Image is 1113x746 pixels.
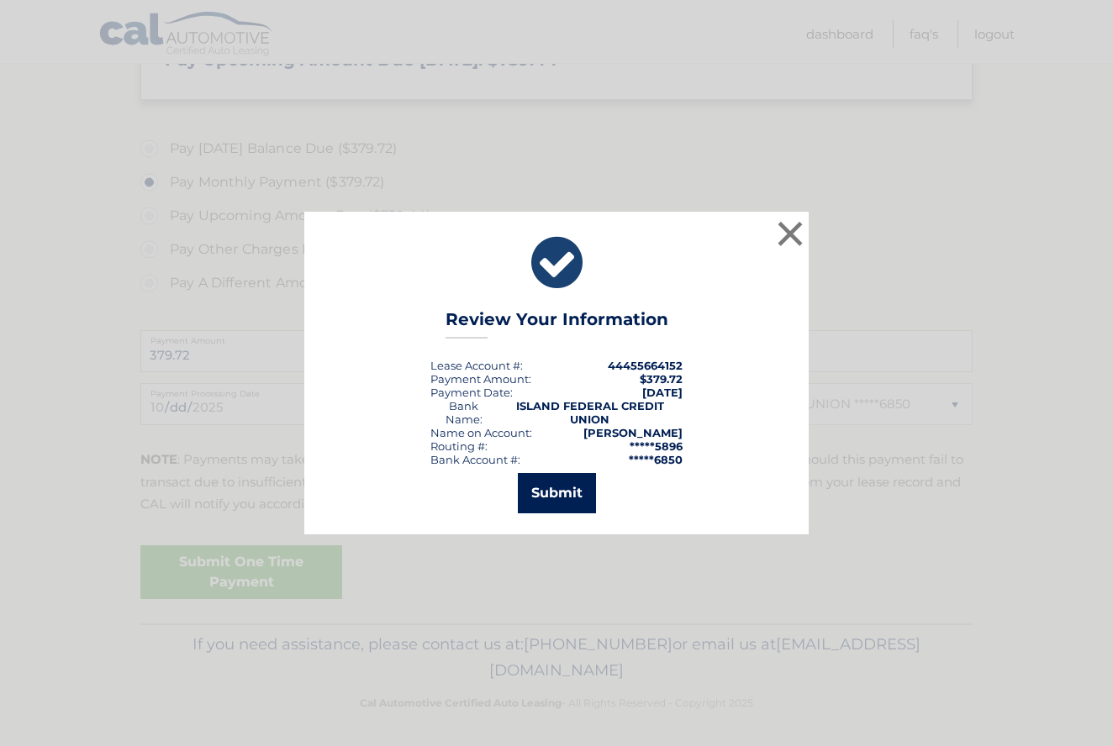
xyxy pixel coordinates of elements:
[430,439,488,453] div: Routing #:
[430,426,532,439] div: Name on Account:
[518,473,596,513] button: Submit
[516,399,664,426] strong: ISLAND FEDERAL CREDIT UNION
[430,399,498,426] div: Bank Name:
[430,359,523,372] div: Lease Account #:
[446,309,668,339] h3: Review Your Information
[430,386,513,399] div: :
[583,426,683,439] strong: [PERSON_NAME]
[430,453,520,466] div: Bank Account #:
[430,372,531,386] div: Payment Amount:
[430,386,510,399] span: Payment Date
[640,372,683,386] span: $379.72
[642,386,683,399] span: [DATE]
[608,359,683,372] strong: 44455664152
[773,217,807,250] button: ×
